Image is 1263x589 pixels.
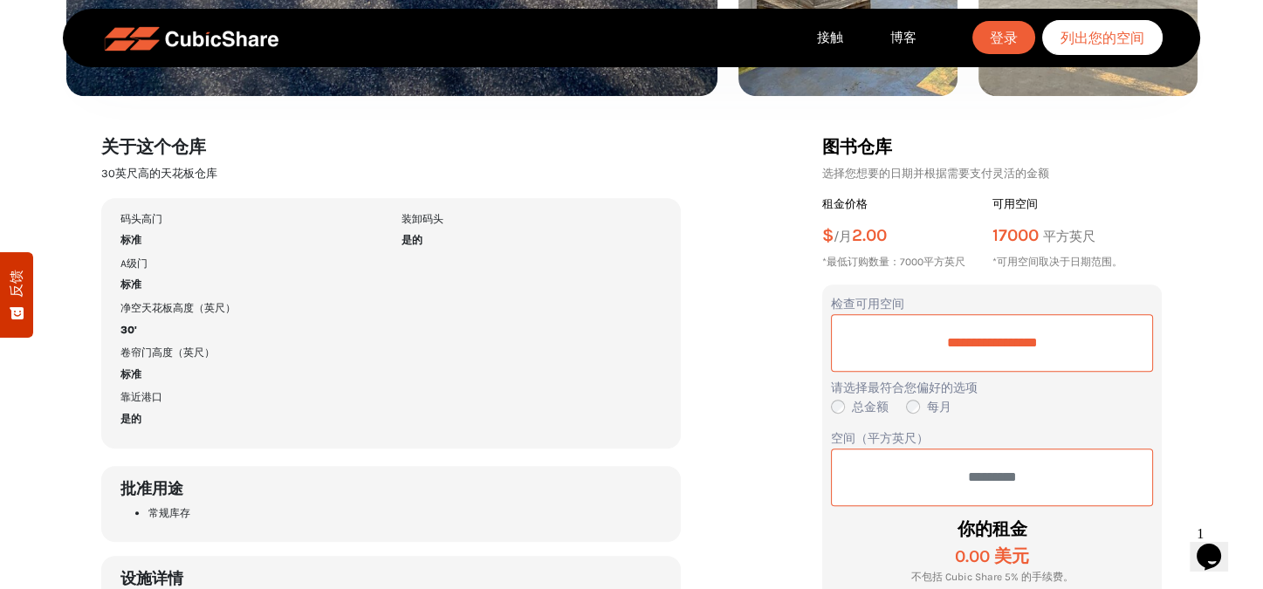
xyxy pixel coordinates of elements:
a: 接触 [793,28,867,48]
font: 是的 [402,234,422,246]
font: *可用空间取决于日期范围。 [992,256,1122,268]
font: 空间（平方英尺） [831,431,929,446]
font: 7000 [900,256,923,268]
font: 不包括 Cubic Share 5% 的手续费。 [911,571,1074,583]
iframe: 聊天小工具 [1190,519,1246,572]
a: 登录 [972,21,1035,54]
font: 30' [120,324,137,336]
font: A级门 [120,257,148,270]
font: 列出您的空间 [1061,30,1144,46]
font: 总金额 [852,400,889,414]
font: 17000 [992,225,1039,245]
a: 列出您的空间 [1042,20,1163,55]
font: 关于这个仓库 [101,137,206,157]
font: 0.00 美元 [955,546,1029,566]
font: /月 [834,229,852,244]
font: 码头高门 [120,213,162,225]
font: 2.00 [852,225,887,245]
font: 装卸码头 [402,213,443,225]
font: 博客 [890,30,916,45]
font: 常规库存 [148,507,190,519]
font: 检查可用空间 [831,297,904,312]
font: 是的 [120,413,141,425]
font: 标准 [120,278,141,291]
font: 批准用途 [120,479,183,498]
font: 反馈 [9,270,24,298]
font: 净空天花板高度（英尺） [120,302,236,314]
font: 可用空间 [992,197,1038,210]
font: 30英尺高的天花板仓库 [101,167,217,180]
font: *最低订购数量： [822,256,900,268]
font: 标准 [120,368,141,380]
font: 你的租金 [958,519,1027,539]
font: 设施详情 [120,569,183,588]
font: 每月 [927,400,951,414]
font: 平方英尺 [1043,229,1095,244]
font: 平方英尺 [923,256,965,268]
font: 登录 [990,30,1018,46]
font: 标准 [120,234,141,246]
font: 接触 [817,30,843,45]
font: 请选择最符合您偏好的选项 [831,380,978,395]
font: 图书仓库 [822,137,892,157]
a: 博客 [867,28,940,48]
font: 卷帘门高度（英尺） [120,346,215,359]
font: $ [822,225,834,245]
font: 租金价格 [822,197,868,210]
font: 靠近港口 [120,391,162,403]
font: 选择您想要的日期并根据需要支付灵活的金额 [822,167,1049,180]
